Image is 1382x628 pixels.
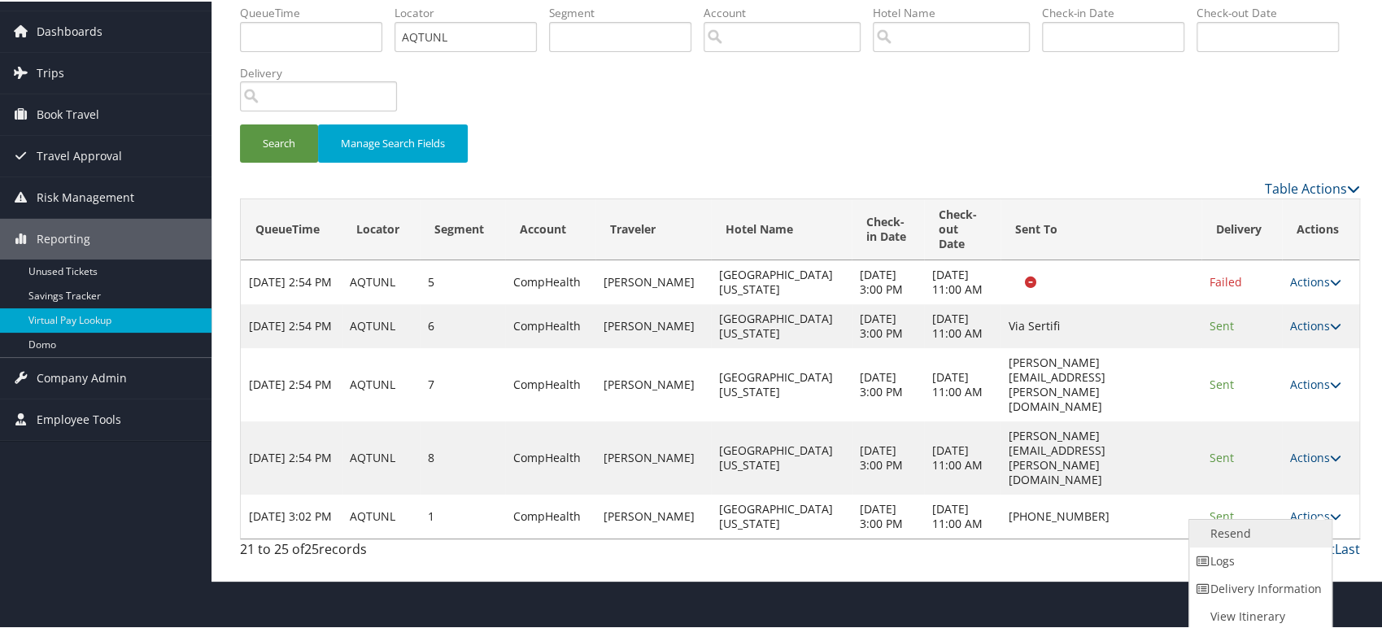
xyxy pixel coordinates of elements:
[420,420,505,493] td: 8
[711,198,852,259] th: Hotel Name: activate to sort column ascending
[852,259,925,303] td: [DATE] 3:00 PM
[852,347,925,420] td: [DATE] 3:00 PM
[1210,448,1234,464] span: Sent
[37,134,122,175] span: Travel Approval
[549,3,704,20] label: Segment
[342,198,420,259] th: Locator: activate to sort column ascending
[1189,518,1328,546] a: Resend
[240,123,318,161] button: Search
[37,398,121,438] span: Employee Tools
[1290,507,1341,522] a: Actions
[240,3,395,20] label: QueueTime
[240,538,502,565] div: 21 to 25 of records
[241,259,342,303] td: [DATE] 2:54 PM
[37,217,90,258] span: Reporting
[924,303,1001,347] td: [DATE] 11:00 AM
[1189,573,1328,601] a: Delivery Information
[1210,273,1242,288] span: Failed
[420,493,505,537] td: 1
[1201,198,1282,259] th: Delivery: activate to sort column ascending
[1001,420,1201,493] td: [PERSON_NAME][EMAIL_ADDRESS][PERSON_NAME][DOMAIN_NAME]
[37,93,99,133] span: Book Travel
[595,493,711,537] td: [PERSON_NAME]
[420,347,505,420] td: 7
[37,51,64,92] span: Trips
[595,303,711,347] td: [PERSON_NAME]
[711,493,852,537] td: [GEOGRAPHIC_DATA][US_STATE]
[711,303,852,347] td: [GEOGRAPHIC_DATA][US_STATE]
[241,493,342,537] td: [DATE] 3:02 PM
[1290,273,1341,288] a: Actions
[342,303,420,347] td: AQTUNL
[595,198,711,259] th: Traveler: activate to sort column ascending
[704,3,873,20] label: Account
[420,303,505,347] td: 6
[304,539,319,556] span: 25
[342,347,420,420] td: AQTUNL
[711,347,852,420] td: [GEOGRAPHIC_DATA][US_STATE]
[37,356,127,397] span: Company Admin
[1001,198,1201,259] th: Sent To: activate to sort column ascending
[852,303,925,347] td: [DATE] 3:00 PM
[241,420,342,493] td: [DATE] 2:54 PM
[1210,507,1234,522] span: Sent
[924,493,1001,537] td: [DATE] 11:00 AM
[1189,546,1328,573] a: Logs
[1042,3,1197,20] label: Check-in Date
[241,198,342,259] th: QueueTime: activate to sort column ascending
[1001,493,1201,537] td: [PHONE_NUMBER]
[505,347,595,420] td: CompHealth
[505,303,595,347] td: CompHealth
[342,259,420,303] td: AQTUNL
[852,198,925,259] th: Check-in Date: activate to sort column ascending
[873,3,1042,20] label: Hotel Name
[1265,178,1360,196] a: Table Actions
[505,420,595,493] td: CompHealth
[1210,316,1234,332] span: Sent
[711,259,852,303] td: [GEOGRAPHIC_DATA][US_STATE]
[1335,539,1360,556] a: Last
[241,303,342,347] td: [DATE] 2:54 PM
[1197,3,1351,20] label: Check-out Date
[241,347,342,420] td: [DATE] 2:54 PM
[1290,375,1341,390] a: Actions
[318,123,468,161] button: Manage Search Fields
[924,259,1001,303] td: [DATE] 11:00 AM
[852,493,925,537] td: [DATE] 3:00 PM
[342,493,420,537] td: AQTUNL
[595,420,711,493] td: [PERSON_NAME]
[1290,448,1341,464] a: Actions
[420,198,505,259] th: Segment: activate to sort column ascending
[37,10,102,50] span: Dashboards
[852,420,925,493] td: [DATE] 3:00 PM
[595,259,711,303] td: [PERSON_NAME]
[924,347,1001,420] td: [DATE] 11:00 AM
[1282,198,1359,259] th: Actions
[595,347,711,420] td: [PERSON_NAME]
[505,493,595,537] td: CompHealth
[420,259,505,303] td: 5
[1001,347,1201,420] td: [PERSON_NAME][EMAIL_ADDRESS][PERSON_NAME][DOMAIN_NAME]
[711,420,852,493] td: [GEOGRAPHIC_DATA][US_STATE]
[342,420,420,493] td: AQTUNL
[240,63,409,80] label: Delivery
[1210,375,1234,390] span: Sent
[37,176,134,216] span: Risk Management
[505,259,595,303] td: CompHealth
[505,198,595,259] th: Account: activate to sort column ascending
[1290,316,1341,332] a: Actions
[395,3,549,20] label: Locator
[924,198,1001,259] th: Check-out Date: activate to sort column ascending
[924,420,1001,493] td: [DATE] 11:00 AM
[1001,303,1201,347] td: Via Sertifi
